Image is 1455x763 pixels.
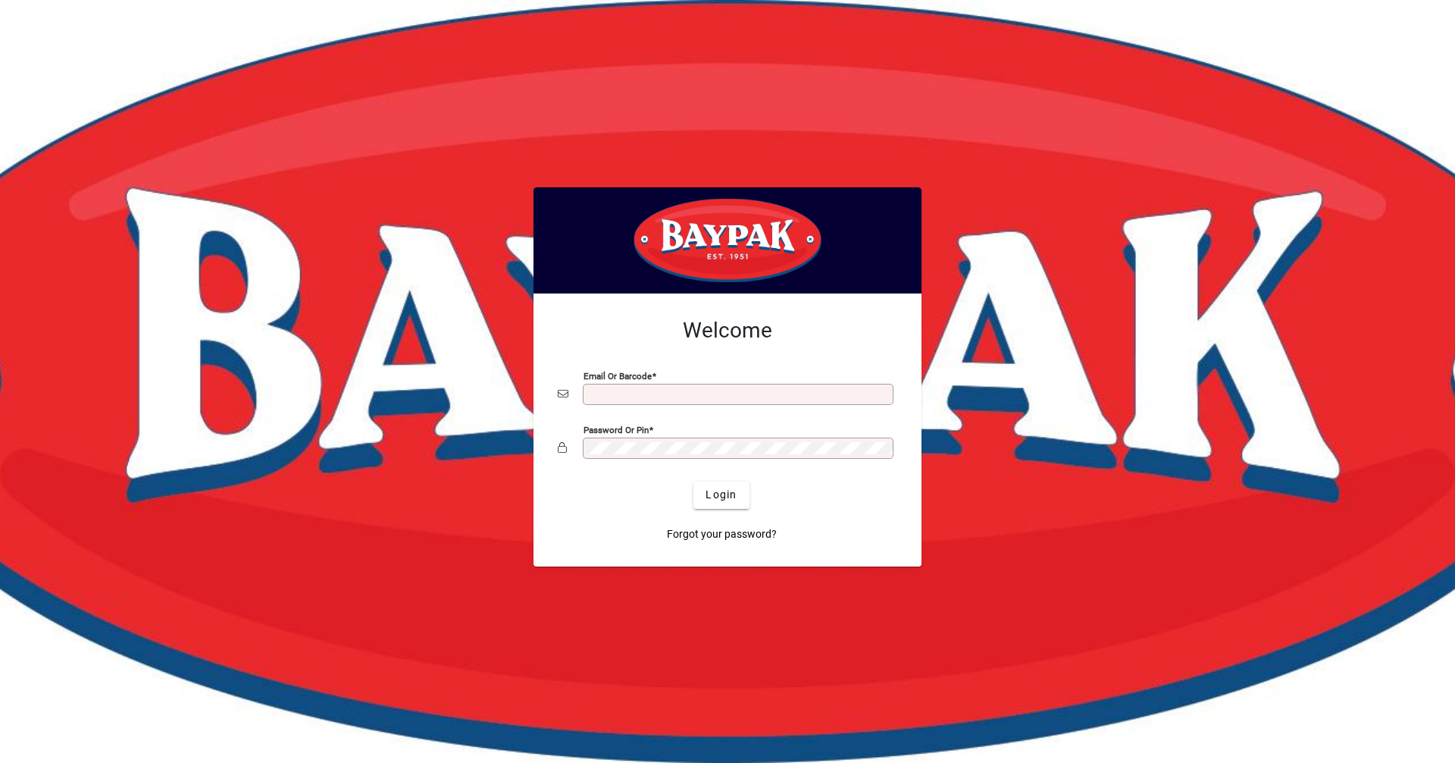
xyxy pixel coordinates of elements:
[706,487,737,503] span: Login
[584,370,652,381] mat-label: Email or Barcode
[584,424,649,435] mat-label: Password or Pin
[693,482,749,509] button: Login
[558,318,897,344] h2: Welcome
[667,526,777,542] span: Forgot your password?
[661,521,783,548] a: Forgot your password?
